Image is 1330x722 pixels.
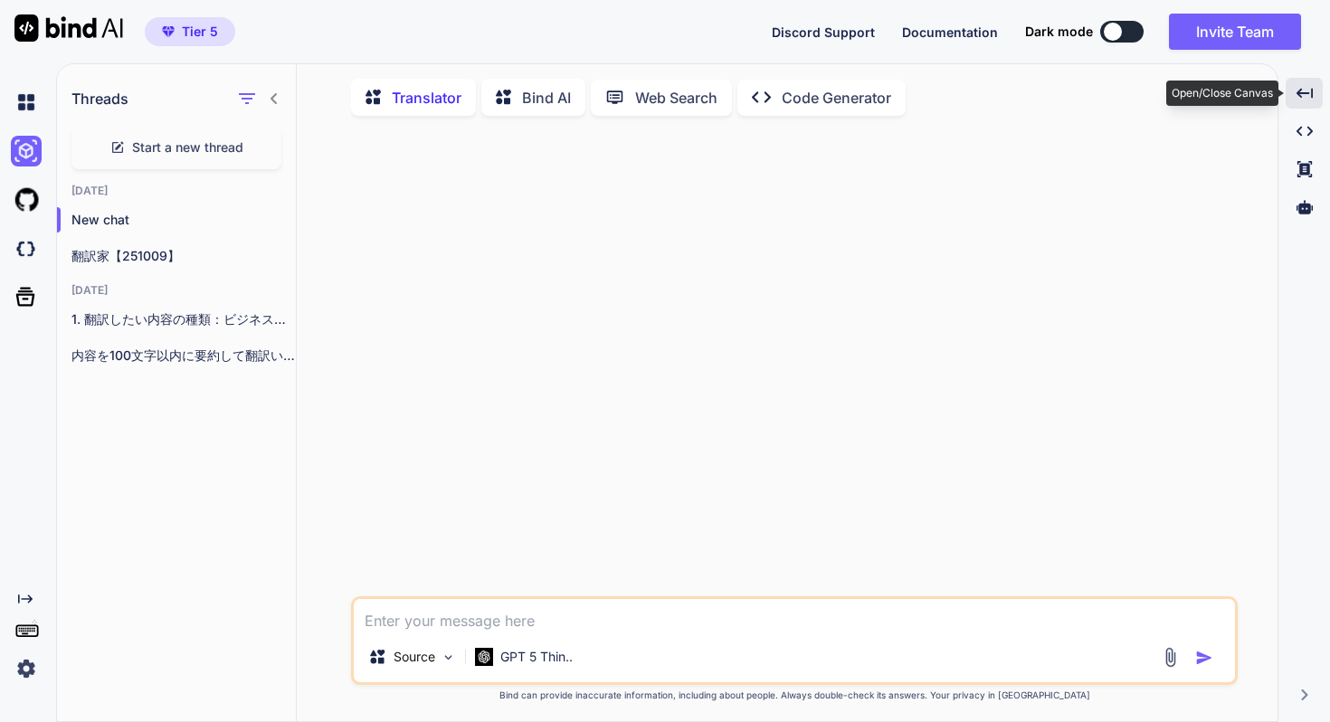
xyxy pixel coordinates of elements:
[11,653,42,684] img: settings
[71,347,296,365] p: 内容を100文字以内に要約して翻訳いたします。 【原文】： ご購入ありがとうございます。Shopでの購入者限定の次回に使えるクーポンになります。良ければ次回の商品ご購入時にご利用ください。 【修...
[392,87,461,109] p: Translator
[1160,647,1181,668] img: attachment
[441,650,456,665] img: Pick Models
[145,17,235,46] button: premiumTier 5
[11,185,42,215] img: githubLight
[782,87,891,109] p: Code Generator
[1169,14,1301,50] button: Invite Team
[57,184,296,198] h2: [DATE]
[902,23,998,42] button: Documentation
[1166,81,1278,106] div: Open/Close Canvas
[394,648,435,666] p: Source
[11,136,42,166] img: ai-studio
[71,88,128,109] h1: Threads
[14,14,123,42] img: Bind AI
[1025,23,1093,41] span: Dark mode
[772,23,875,42] button: Discord Support
[500,648,573,666] p: GPT 5 Thin..
[902,24,998,40] span: Documentation
[71,211,296,229] p: New chat
[1195,649,1213,667] img: icon
[772,24,875,40] span: Discord Support
[351,689,1238,702] p: Bind can provide inaccurate information, including about people. Always double-check its answers....
[132,138,243,157] span: Start a new thread
[71,310,296,328] p: 1. 翻訳したい内容の種類：ビジネス文書 2. 翻訳元の言語と翻訳先の言語：日本語から英語 それでは、翻訳を進めます。 【原文】：「商品にもよりますが、お手元に到着するまでおおよそ２週間程度かか...
[182,23,218,41] span: Tier 5
[635,87,717,109] p: Web Search
[57,283,296,298] h2: [DATE]
[475,648,493,665] img: GPT 5 Thinking High
[522,87,571,109] p: Bind AI
[11,87,42,118] img: chat
[71,247,296,265] p: 翻訳家【251009】
[11,233,42,264] img: darkCloudIdeIcon
[162,26,175,37] img: premium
